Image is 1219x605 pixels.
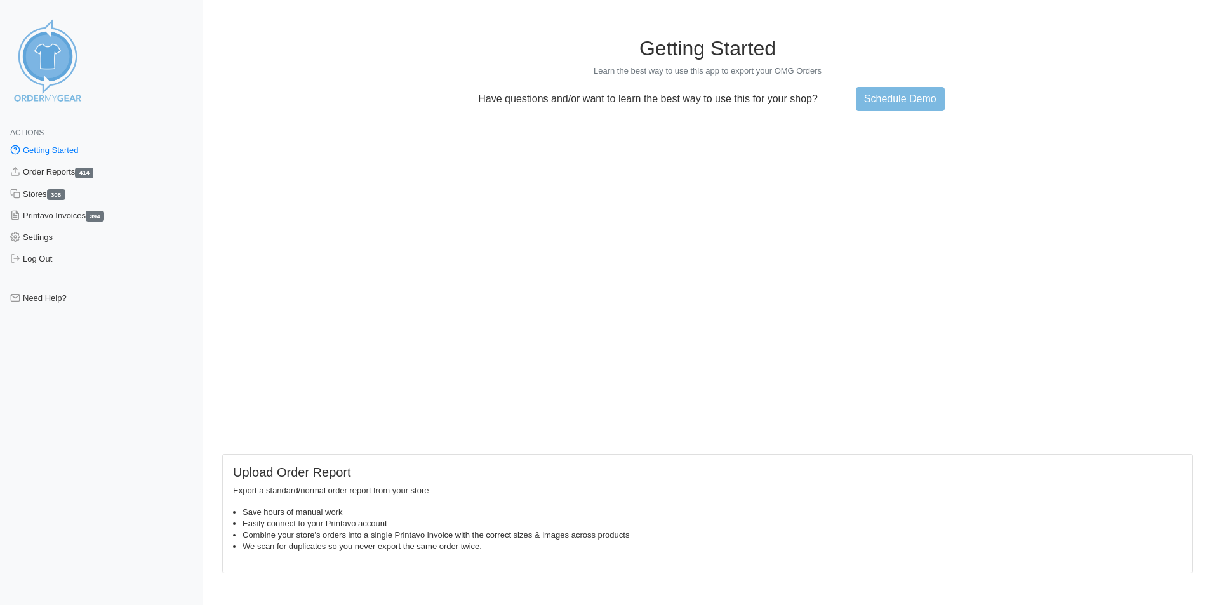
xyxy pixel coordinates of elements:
[243,541,1182,552] li: We scan for duplicates so you never export the same order twice.
[10,128,44,137] span: Actions
[243,518,1182,529] li: Easily connect to your Printavo account
[222,36,1193,60] h1: Getting Started
[222,65,1193,77] p: Learn the best way to use this app to export your OMG Orders
[243,507,1182,518] li: Save hours of manual work
[856,87,945,111] a: Schedule Demo
[243,529,1182,541] li: Combine your store's orders into a single Printavo invoice with the correct sizes & images across...
[75,168,93,178] span: 414
[470,93,825,105] p: Have questions and/or want to learn the best way to use this for your shop?
[233,485,1182,496] p: Export a standard/normal order report from your store
[233,465,1182,480] h5: Upload Order Report
[86,211,104,222] span: 394
[47,189,65,200] span: 308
